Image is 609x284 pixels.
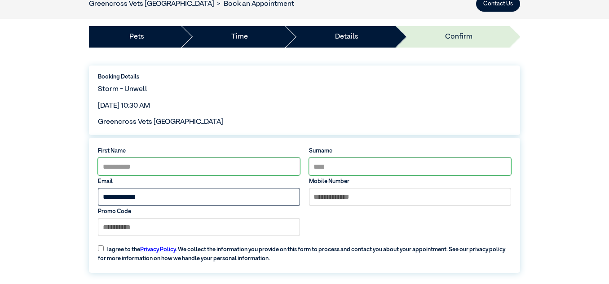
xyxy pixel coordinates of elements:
[335,31,358,42] a: Details
[89,0,214,8] a: Greencross Vets [GEOGRAPHIC_DATA]
[98,207,300,216] label: Promo Code
[98,245,104,251] input: I agree to thePrivacy Policy. We collect the information you provide on this form to process and ...
[98,86,147,93] span: Storm - Unwell
[231,31,248,42] a: Time
[309,177,511,186] label: Mobile Number
[129,31,144,42] a: Pets
[98,102,150,109] span: [DATE] 10:30 AM
[309,147,511,155] label: Surname
[98,177,300,186] label: Email
[98,118,223,126] span: Greencross Vets [GEOGRAPHIC_DATA]
[140,247,176,253] a: Privacy Policy
[98,73,511,81] label: Booking Details
[98,147,300,155] label: First Name
[93,240,515,263] label: I agree to the . We collect the information you provide on this form to process and contact you a...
